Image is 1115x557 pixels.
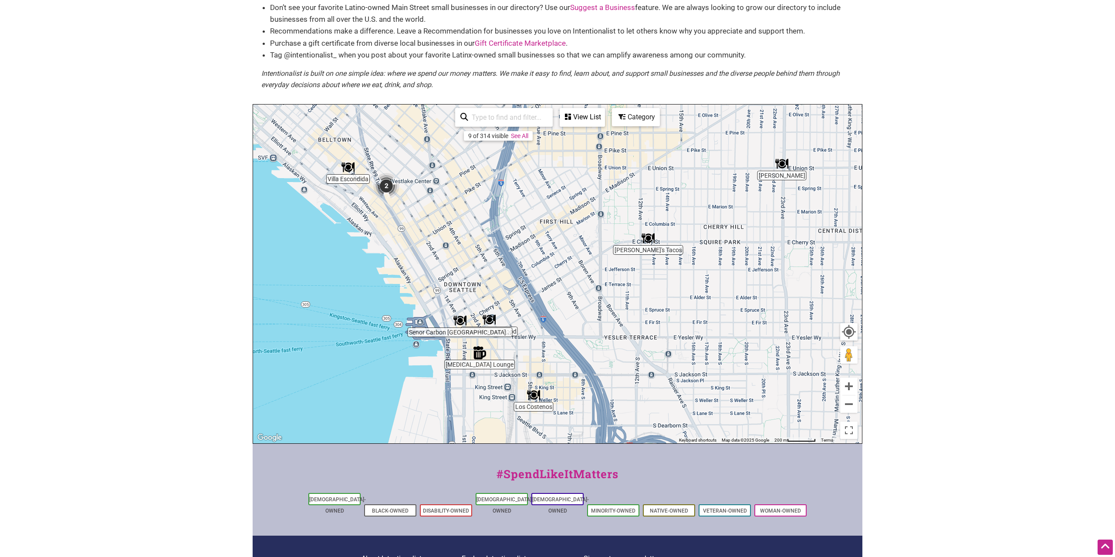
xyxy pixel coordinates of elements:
[270,25,854,37] li: Recommendations make a difference. Leave a Recommendation for businesses you love on Intentionali...
[612,108,660,126] div: Filter by category
[560,108,605,127] div: See a list of the visible businesses
[468,109,547,126] input: Type to find and filter...
[370,169,403,203] div: 2
[840,323,858,341] button: Your Location
[524,385,544,405] div: Los Costenos
[591,508,635,514] a: Minority-Owned
[479,310,499,330] div: Rojo's Mexican Food
[613,109,659,125] div: Category
[772,437,818,443] button: Map Scale: 200 m per 62 pixels
[772,154,792,174] div: Tacos Chukis
[840,395,858,413] button: Zoom out
[638,228,658,248] div: Carmelo's Tacos
[261,69,840,89] em: Intentionalist is built on one simple idea: where we spend our money matters. We make it easy to ...
[650,508,688,514] a: Native-Owned
[840,346,858,364] button: Drag Pegman onto the map to open Street View
[532,496,589,514] a: [DEMOGRAPHIC_DATA]-Owned
[760,508,801,514] a: Woman-Owned
[338,157,358,177] div: Villa Escondida
[255,432,284,443] a: Open this area in Google Maps (opens a new window)
[270,49,854,61] li: Tag @intentionalist_ when you post about your favorite Latinx-owned small businesses so that we c...
[774,438,787,442] span: 200 m
[270,37,854,49] li: Purchase a gift certificate from diverse local businesses in our .
[372,508,409,514] a: Black-Owned
[423,508,469,514] a: Disability-Owned
[309,496,366,514] a: [DEMOGRAPHIC_DATA]-Owned
[450,311,470,331] div: Senor Carbon Peruvian Cuisine
[722,438,769,442] span: Map data ©2025 Google
[703,508,747,514] a: Veteran-Owned
[1098,540,1113,555] div: Scroll Back to Top
[511,132,528,139] a: See All
[475,39,566,47] a: Gift Certificate Marketplace
[821,438,833,442] a: Terms
[570,3,635,12] a: Suggest a Business
[476,496,533,514] a: [DEMOGRAPHIC_DATA]-Owned
[679,437,716,443] button: Keyboard shortcuts
[455,108,553,127] div: Type to search and filter
[840,378,858,395] button: Zoom in
[253,466,862,491] div: #SpendLikeItMatters
[470,343,490,363] div: Muse Lounge
[255,432,284,443] img: Google
[561,109,604,125] div: View List
[270,2,854,25] li: Don’t see your favorite Latino-owned Main Street small businesses in our directory? Use our featu...
[468,132,508,139] div: 9 of 314 visible
[839,421,858,439] button: Toggle fullscreen view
